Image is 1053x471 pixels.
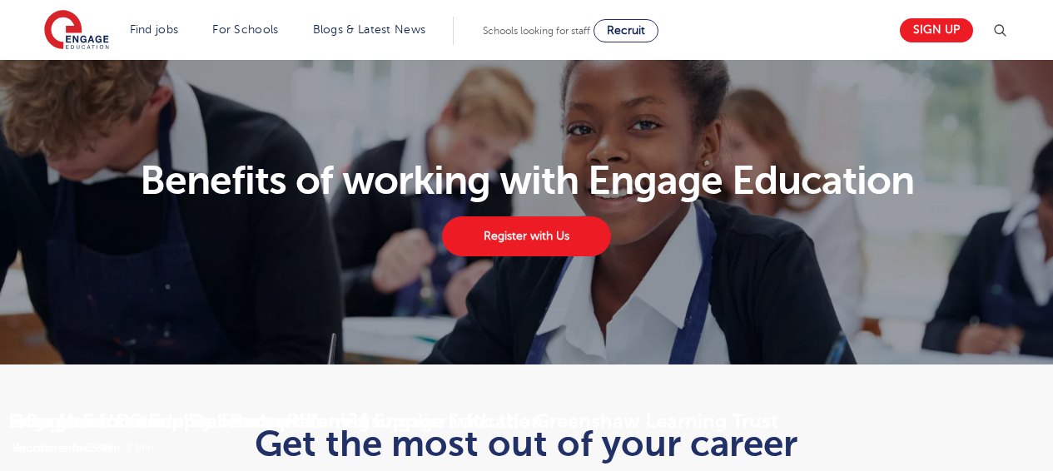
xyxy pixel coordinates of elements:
a: Register with Us [442,216,610,256]
a: Sign up [900,18,973,42]
span: Recruit [607,24,645,37]
a: Find jobs [130,23,179,36]
a: Blogs & Latest News [313,23,426,36]
a: Recruit [594,19,658,42]
h1: Benefits of working with Engage Education [34,161,1019,201]
a: For Schools [212,23,278,36]
img: Engage Education [44,10,109,52]
span: Schools looking for staff [483,25,590,37]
